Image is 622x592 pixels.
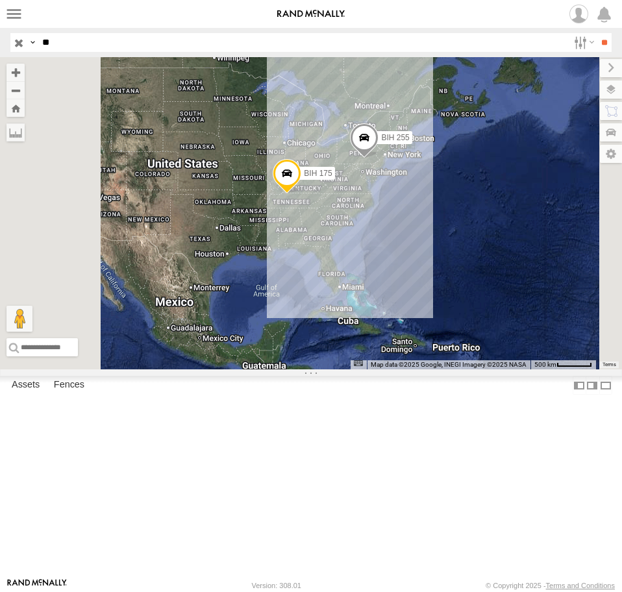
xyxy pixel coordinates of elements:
[354,360,363,366] button: Keyboard shortcuts
[569,33,597,52] label: Search Filter Options
[603,362,616,367] a: Terms (opens in new tab)
[586,376,599,395] label: Dock Summary Table to the Right
[6,99,25,117] button: Zoom Home
[6,81,25,99] button: Zoom out
[6,306,32,332] button: Drag Pegman onto the map to open Street View
[27,33,38,52] label: Search Query
[47,376,91,395] label: Fences
[546,582,615,589] a: Terms and Conditions
[486,582,615,589] div: © Copyright 2025 -
[530,360,596,369] button: Map Scale: 500 km per 51 pixels
[5,376,46,395] label: Assets
[304,168,332,177] span: BIH 175
[600,145,622,163] label: Map Settings
[381,132,409,142] span: BIH 255
[6,64,25,81] button: Zoom in
[7,579,67,592] a: Visit our Website
[371,361,527,368] span: Map data ©2025 Google, INEGI Imagery ©2025 NASA
[277,10,345,19] img: rand-logo.svg
[599,376,612,395] label: Hide Summary Table
[573,376,586,395] label: Dock Summary Table to the Left
[534,361,556,368] span: 500 km
[252,582,301,589] div: Version: 308.01
[6,123,25,142] label: Measure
